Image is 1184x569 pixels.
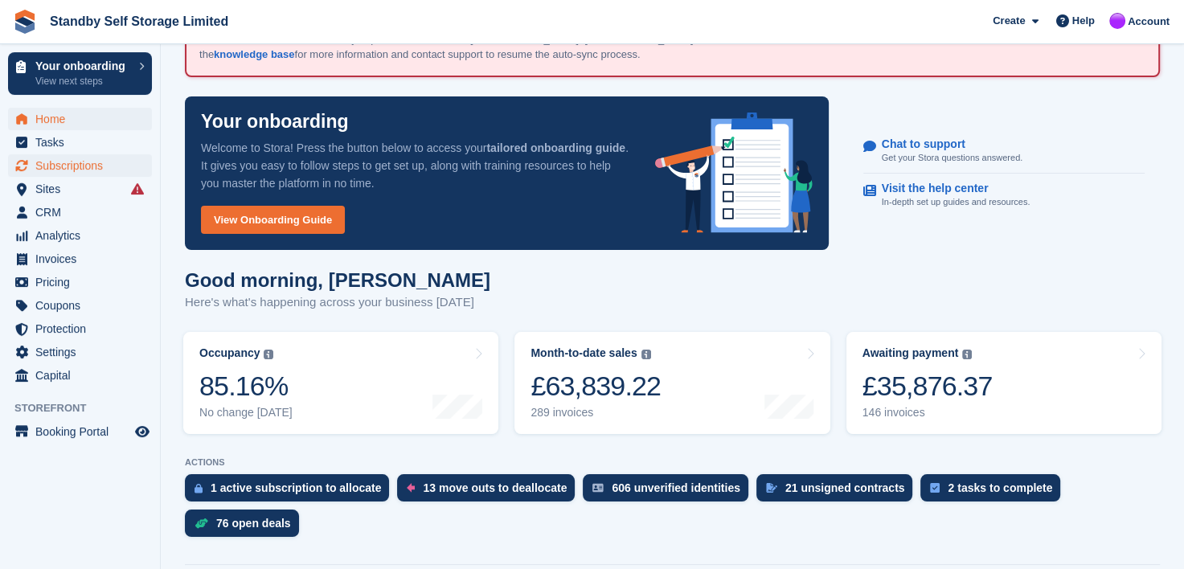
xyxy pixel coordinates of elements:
p: In-depth set up guides and resources. [882,195,1030,209]
p: Your onboarding [201,113,349,131]
div: 289 invoices [531,406,661,420]
img: contract_signature_icon-13c848040528278c33f63329250d36e43548de30e8caae1d1a13099fd9432cc5.svg [766,483,777,493]
div: No change [DATE] [199,406,293,420]
span: Tasks [35,131,132,154]
span: Protection [35,317,132,340]
span: Account [1128,14,1170,30]
a: Month-to-date sales £63,839.22 289 invoices [514,332,830,434]
a: Visit the help center In-depth set up guides and resources. [863,174,1145,217]
a: 21 unsigned contracts [756,474,921,510]
p: Here's what's happening across your business [DATE] [185,293,490,312]
div: £35,876.37 [862,370,993,403]
a: 13 move outs to deallocate [397,474,583,510]
span: Coupons [35,294,132,317]
a: 606 unverified identities [583,474,756,510]
a: menu [8,131,152,154]
div: 2 tasks to complete [948,481,1052,494]
a: 76 open deals [185,510,307,545]
span: CRM [35,201,132,223]
img: task-75834270c22a3079a89374b754ae025e5fb1db73e45f91037f5363f120a921f8.svg [930,483,940,493]
a: menu [8,201,152,223]
img: icon-info-grey-7440780725fd019a000dd9b08b2336e03edf1995a4989e88bcd33f0948082b44.svg [264,350,273,359]
span: Capital [35,364,132,387]
span: Analytics [35,224,132,247]
a: knowledge base [214,48,294,60]
strong: tailored onboarding guide [486,141,625,154]
div: 85.16% [199,370,293,403]
a: Preview store [133,422,152,441]
div: 13 move outs to deallocate [423,481,567,494]
p: ACTIONS [185,457,1160,468]
div: 76 open deals [216,517,291,530]
a: 2 tasks to complete [920,474,1068,510]
div: 146 invoices [862,406,993,420]
a: menu [8,248,152,270]
img: deal-1b604bf984904fb50ccaf53a9ad4b4a5d6e5aea283cecdc64d6e3604feb123c2.svg [195,518,208,529]
p: An error occurred with the auto-sync process for the sites: [GEOGRAPHIC_DATA], [GEOGRAPHIC_DATA].... [199,31,802,63]
div: Occupancy [199,346,260,360]
span: Storefront [14,400,160,416]
a: menu [8,224,152,247]
div: Month-to-date sales [531,346,637,360]
img: Sue Ford [1109,13,1125,29]
p: Chat to support [882,137,1010,151]
div: 606 unverified identities [612,481,740,494]
a: menu [8,108,152,130]
a: menu [8,317,152,340]
img: icon-info-grey-7440780725fd019a000dd9b08b2336e03edf1995a4989e88bcd33f0948082b44.svg [641,350,651,359]
i: Smart entry sync failures have occurred [131,182,144,195]
span: Settings [35,341,132,363]
p: Get your Stora questions answered. [882,151,1022,165]
img: stora-icon-8386f47178a22dfd0bd8f6a31ec36ba5ce8667c1dd55bd0f319d3a0aa187defe.svg [13,10,37,34]
span: Home [35,108,132,130]
p: Welcome to Stora! Press the button below to access your . It gives you easy to follow steps to ge... [201,139,629,192]
a: menu [8,294,152,317]
a: menu [8,341,152,363]
a: Standby Self Storage Limited [43,8,235,35]
a: Awaiting payment £35,876.37 146 invoices [846,332,1161,434]
p: View next steps [35,74,131,88]
a: menu [8,271,152,293]
img: onboarding-info-6c161a55d2c0e0a8cae90662b2fe09162a5109e8cc188191df67fb4f79e88e88.svg [655,113,813,233]
span: Booking Portal [35,420,132,443]
a: menu [8,178,152,200]
h1: Good morning, [PERSON_NAME] [185,269,490,291]
span: Create [993,13,1025,29]
a: menu [8,154,152,177]
a: 1 active subscription to allocate [185,474,397,510]
img: icon-info-grey-7440780725fd019a000dd9b08b2336e03edf1995a4989e88bcd33f0948082b44.svg [962,350,972,359]
a: Your onboarding View next steps [8,52,152,95]
a: Occupancy 85.16% No change [DATE] [183,332,498,434]
span: Invoices [35,248,132,270]
p: Visit the help center [882,182,1018,195]
a: menu [8,420,152,443]
a: menu [8,364,152,387]
span: Subscriptions [35,154,132,177]
span: Pricing [35,271,132,293]
div: 21 unsigned contracts [785,481,905,494]
div: £63,839.22 [531,370,661,403]
img: verify_identity-adf6edd0f0f0b5bbfe63781bf79b02c33cf7c696d77639b501bdc392416b5a36.svg [592,483,604,493]
span: Help [1072,13,1095,29]
p: Your onboarding [35,60,131,72]
a: Chat to support Get your Stora questions answered. [863,129,1145,174]
img: move_outs_to_deallocate_icon-f764333ba52eb49d3ac5e1228854f67142a1ed5810a6f6cc68b1a99e826820c5.svg [407,483,415,493]
a: View Onboarding Guide [201,206,345,234]
img: active_subscription_to_allocate_icon-d502201f5373d7db506a760aba3b589e785aa758c864c3986d89f69b8ff3... [195,483,203,493]
span: Sites [35,178,132,200]
div: Awaiting payment [862,346,959,360]
div: 1 active subscription to allocate [211,481,381,494]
